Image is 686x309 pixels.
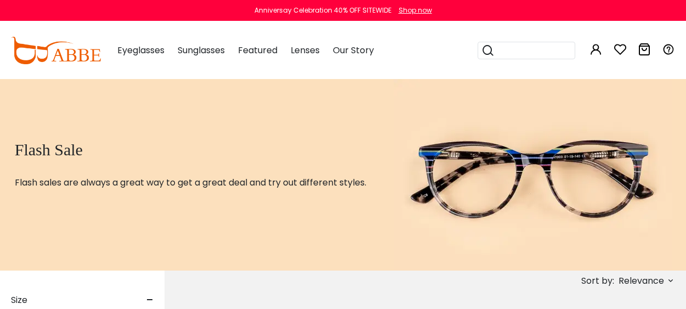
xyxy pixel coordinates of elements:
span: Relevance [619,271,664,291]
img: flash sale [394,78,672,271]
div: Shop now [399,5,432,15]
a: Shop now [393,5,432,15]
span: Lenses [291,44,320,57]
h1: Flash Sale [15,140,366,160]
span: Sort by: [581,274,614,287]
span: Eyeglasses [117,44,165,57]
span: Our Story [333,44,374,57]
span: Sunglasses [178,44,225,57]
p: Flash sales are always a great way to get a great deal and try out different styles. [15,176,366,189]
img: abbeglasses.com [11,37,101,64]
div: Anniversay Celebration 40% OFF SITEWIDE [254,5,392,15]
span: Featured [238,44,277,57]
